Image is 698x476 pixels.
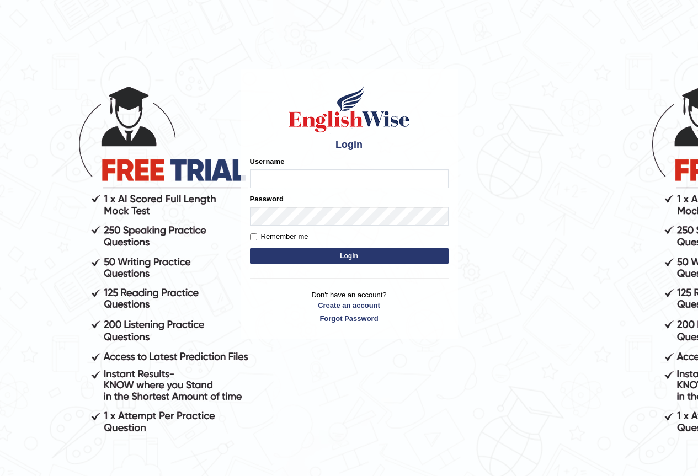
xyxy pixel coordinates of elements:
h4: Login [250,140,449,151]
img: Logo of English Wise sign in for intelligent practice with AI [286,84,412,134]
button: Login [250,248,449,264]
p: Don't have an account? [250,290,449,324]
label: Username [250,156,285,167]
label: Password [250,194,284,204]
label: Remember me [250,231,308,242]
a: Create an account [250,300,449,311]
a: Forgot Password [250,313,449,324]
input: Remember me [250,233,257,240]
